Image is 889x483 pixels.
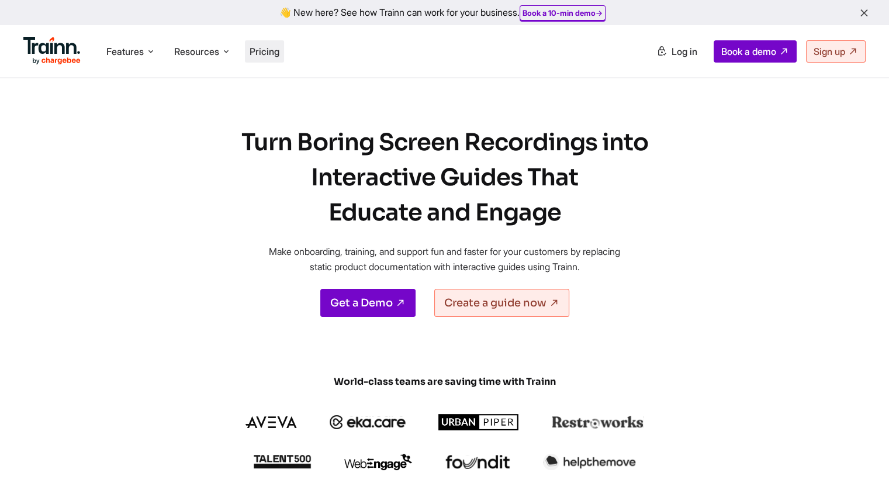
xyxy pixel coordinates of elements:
a: Create a guide now [434,289,569,317]
span: Sign up [814,46,845,57]
p: Make onboarding, training, and support fun and faster for your customers by replacing static prod... [258,244,632,274]
img: restroworks logo [552,416,644,429]
img: talent500 logo [253,454,312,469]
span: Log in [672,46,697,57]
a: Pricing [250,46,279,57]
span: Book a demo [721,46,776,57]
a: Log in [649,41,704,62]
h1: Turn Boring Screen Recordings into Interactive Guides That Educate and Engage [217,125,673,230]
img: urbanpiper logo [438,414,519,430]
a: Sign up [806,40,866,63]
img: webengage logo [344,454,412,470]
img: Trainn Logo [23,37,81,65]
span: World-class teams are saving time with Trainn [164,375,725,388]
b: Book a 10-min demo [523,8,596,18]
div: 👋 New here? See how Trainn can work for your business. [7,7,882,18]
img: ekacare logo [330,415,406,429]
span: Resources [174,45,219,58]
span: Features [106,45,144,58]
img: aveva logo [245,416,297,428]
iframe: Chat Widget [831,427,889,483]
a: Book a 10-min demo→ [523,8,603,18]
img: helpthemove logo [543,454,636,470]
a: Book a demo [714,40,797,63]
img: foundit logo [445,455,510,469]
a: Get a Demo [320,289,416,317]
